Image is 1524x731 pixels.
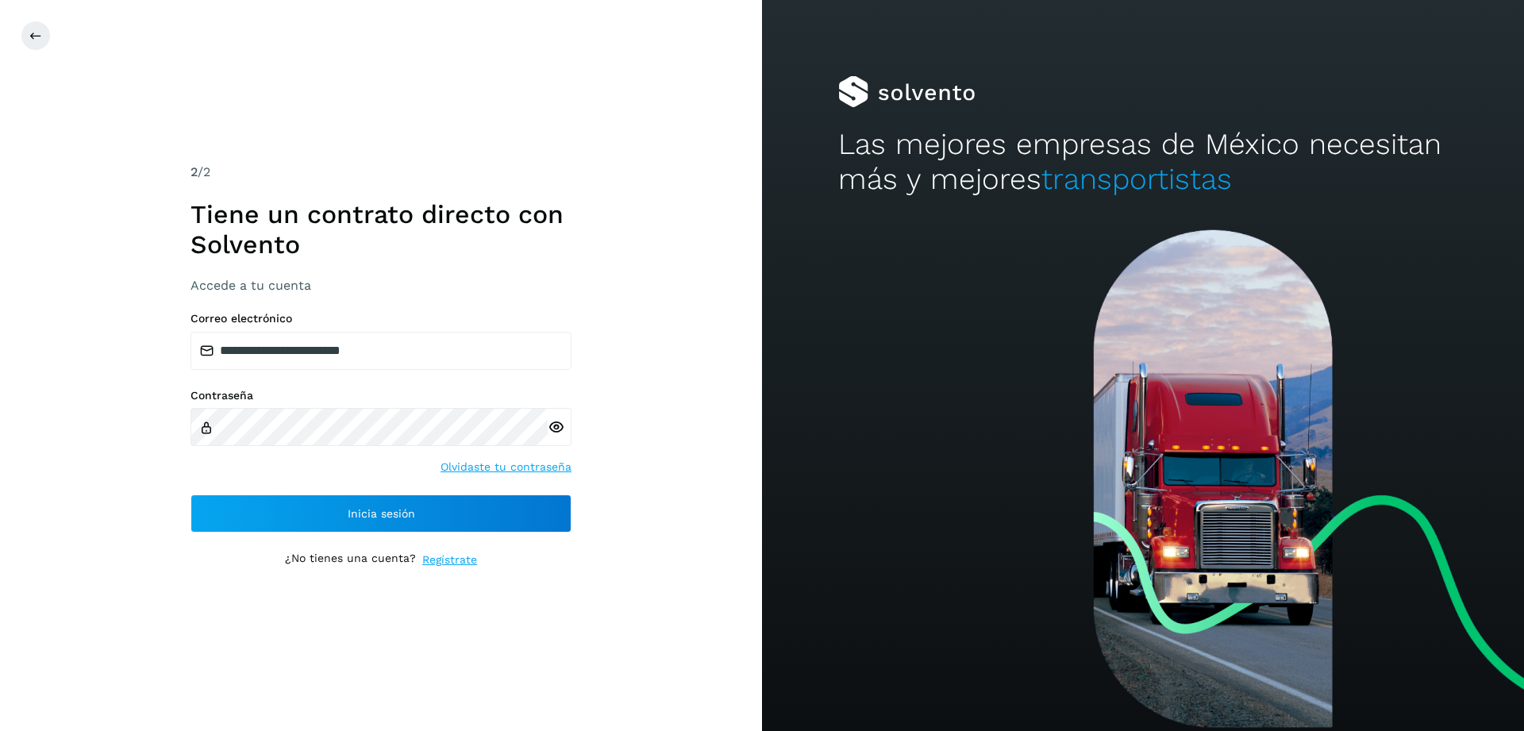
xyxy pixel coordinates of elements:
[190,389,571,402] label: Contraseña
[838,127,1448,198] h2: Las mejores empresas de México necesitan más y mejores
[285,552,416,568] p: ¿No tienes una cuenta?
[1041,162,1232,196] span: transportistas
[190,278,571,293] h3: Accede a tu cuenta
[441,459,571,475] a: Olvidaste tu contraseña
[190,164,198,179] span: 2
[190,199,571,260] h1: Tiene un contrato directo con Solvento
[348,508,415,519] span: Inicia sesión
[190,163,571,182] div: /2
[190,494,571,533] button: Inicia sesión
[422,552,477,568] a: Regístrate
[190,312,571,325] label: Correo electrónico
